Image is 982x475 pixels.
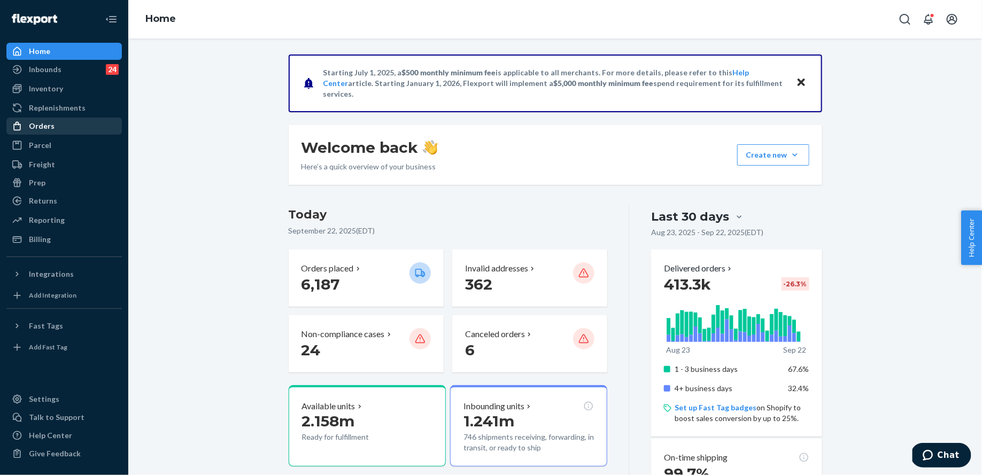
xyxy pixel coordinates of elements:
button: Open Search Box [894,9,916,30]
span: 6 [465,341,475,359]
p: Canceled orders [465,328,525,340]
p: Inbounding units [463,400,524,412]
div: Freight [29,159,55,170]
span: 6,187 [301,275,340,293]
span: 67.6% [788,364,809,373]
h1: Welcome back [301,138,438,157]
a: Home [6,43,122,60]
div: Returns [29,196,57,206]
button: Orders placed 6,187 [289,250,444,307]
span: 1.241m [463,412,514,430]
button: Available units2.158mReady for fulfillment [289,385,446,466]
a: Freight [6,156,122,173]
div: Talk to Support [29,412,84,423]
div: Parcel [29,140,51,151]
img: hand-wave emoji [423,140,438,155]
a: Billing [6,231,122,248]
p: Available units [302,400,355,412]
p: on Shopify to boost sales conversion by up to 25%. [675,402,809,424]
div: Last 30 days [651,208,729,225]
a: Orders [6,118,122,135]
p: Starting July 1, 2025, a is applicable to all merchants. For more details, please refer to this a... [323,67,786,99]
p: Ready for fulfillment [302,432,401,442]
button: Canceled orders 6 [452,315,607,372]
a: Add Fast Tag [6,339,122,356]
button: Non-compliance cases 24 [289,315,444,372]
button: Open account menu [941,9,963,30]
p: Invalid addresses [465,262,528,275]
div: Add Fast Tag [29,342,67,352]
button: Create new [737,144,809,166]
a: Help Center [6,427,122,444]
div: Reporting [29,215,65,225]
button: Open notifications [918,9,939,30]
div: Fast Tags [29,321,63,331]
div: Inbounds [29,64,61,75]
p: Sep 22 [783,345,806,355]
button: Invalid addresses 362 [452,250,607,307]
ol: breadcrumbs [137,4,184,35]
a: Home [145,13,176,25]
a: Settings [6,391,122,408]
div: -26.3 % [782,277,809,291]
button: Help Center [961,211,982,265]
span: 2.158m [302,412,355,430]
div: Orders [29,121,55,131]
button: Inbounding units1.241m746 shipments receiving, forwarding, in transit, or ready to ship [450,385,607,466]
span: $500 monthly minimum fee [402,68,496,77]
img: Flexport logo [12,14,57,25]
button: Integrations [6,266,122,283]
div: Replenishments [29,103,86,113]
span: $5,000 monthly minimum fee [554,79,654,88]
a: Replenishments [6,99,122,116]
button: Talk to Support [6,409,122,426]
a: Prep [6,174,122,191]
a: Inbounds24 [6,61,122,78]
a: Add Integration [6,287,122,304]
p: Aug 23, 2025 - Sep 22, 2025 ( EDT ) [651,227,763,238]
div: Inventory [29,83,63,94]
span: 32.4% [788,384,809,393]
button: Give Feedback [6,445,122,462]
h3: Today [289,206,608,223]
p: On-time shipping [664,451,728,464]
p: Non-compliance cases [301,328,385,340]
p: Orders placed [301,262,354,275]
div: Add Integration [29,291,76,300]
p: 1 - 3 business days [675,364,780,375]
a: Set up Fast Tag badges [675,403,756,412]
p: Aug 23 [666,345,690,355]
div: Give Feedback [29,448,81,459]
span: 24 [301,341,321,359]
p: September 22, 2025 ( EDT ) [289,225,608,236]
button: Delivered orders [664,262,734,275]
button: Close Navigation [100,9,122,30]
div: Billing [29,234,51,245]
div: Prep [29,177,45,188]
p: 746 shipments receiving, forwarding, in transit, or ready to ship [463,432,594,453]
p: 4+ business days [675,383,780,394]
a: Returns [6,192,122,209]
span: 413.3k [664,275,711,293]
a: Reporting [6,212,122,229]
div: 24 [106,64,119,75]
iframe: Opens a widget where you can chat to one of our agents [913,443,971,470]
span: 362 [465,275,492,293]
div: Integrations [29,269,74,279]
a: Parcel [6,137,122,154]
p: Here’s a quick overview of your business [301,161,438,172]
button: Fast Tags [6,317,122,334]
div: Home [29,46,50,57]
div: Settings [29,394,59,404]
button: Close [794,75,808,91]
a: Inventory [6,80,122,97]
div: Help Center [29,430,72,441]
